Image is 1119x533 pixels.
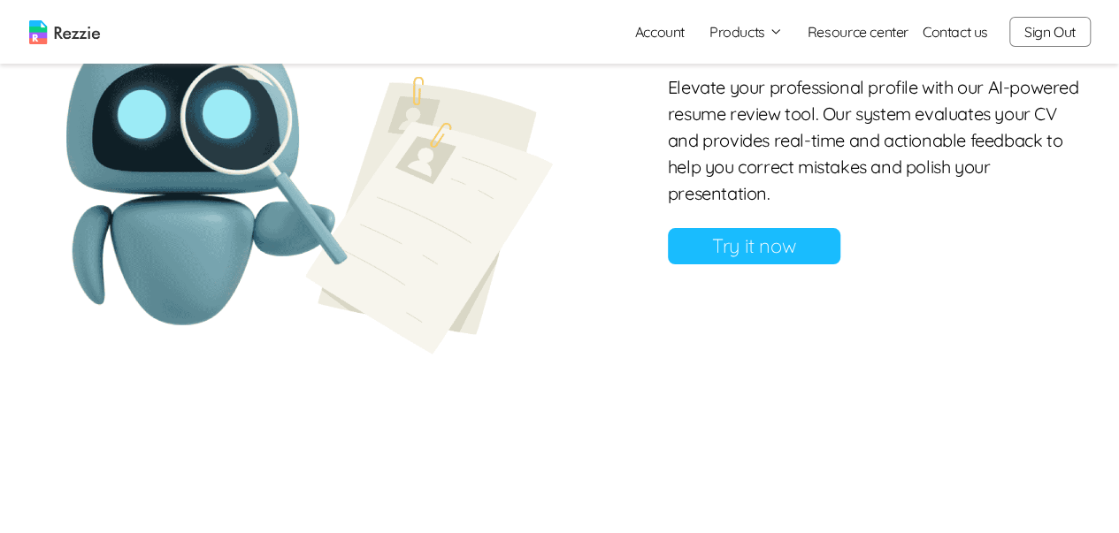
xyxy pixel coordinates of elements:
img: logo [29,20,100,44]
a: Resource center [808,21,908,42]
a: Account [621,14,699,49]
a: Try it now [668,228,840,264]
p: Elevate your professional profile with our AI-powered resume review tool. Our system evaluates yo... [668,74,1091,207]
button: Products [709,21,783,42]
button: Sign Out [1009,17,1091,47]
a: Contact us [923,21,988,42]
